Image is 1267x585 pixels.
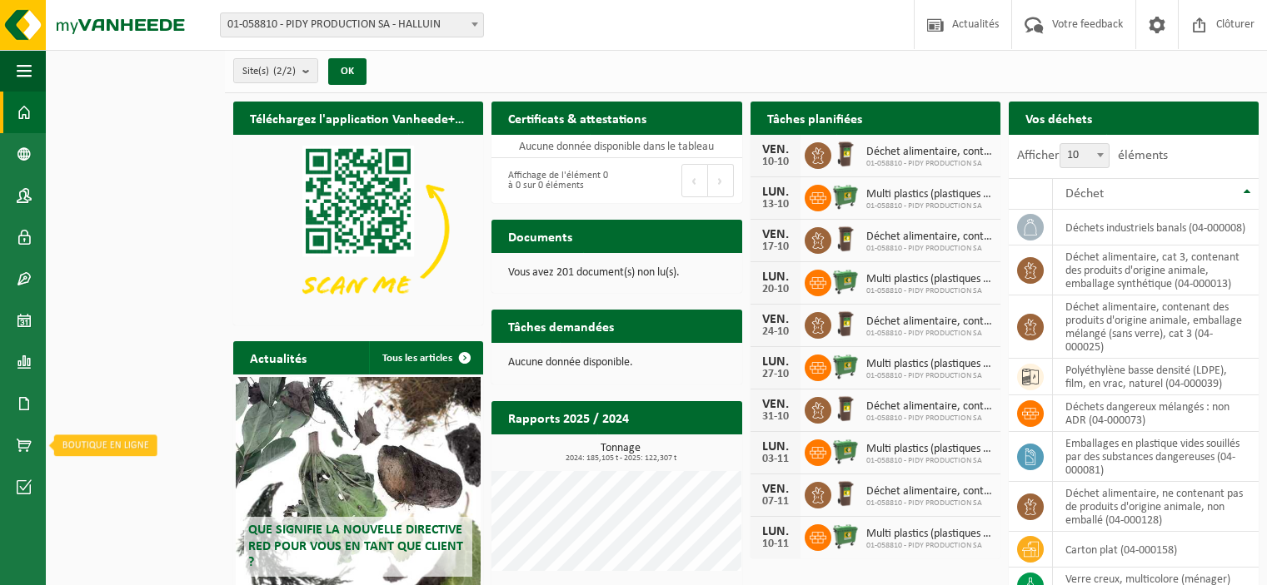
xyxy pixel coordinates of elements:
span: 01-058810 - PIDY PRODUCTION SA [866,498,992,508]
div: 13-10 [759,199,792,211]
a: Consulter les rapports [597,434,741,467]
td: déchet alimentaire, cat 3, contenant des produits d'origine animale, emballage synthétique (04-00... [1053,245,1259,295]
span: 01-058810 - PIDY PRODUCTION SA [866,201,992,211]
div: 10-10 [759,156,792,168]
span: 01-058810 - PIDY PRODUCTION SA - HALLUIN [221,13,483,37]
td: Aucune donnée disponible dans le tableau [491,135,741,158]
span: Déchet alimentaire, contenant des produits d'origine animale, emballage mélangé ... [866,400,992,414]
a: Que signifie la nouvelle directive RED pour vous en tant que client ? [236,377,481,585]
button: Previous [681,164,708,197]
img: WB-0660-HPE-GN-01 [831,267,860,295]
td: polyéthylène basse densité (LDPE), film, en vrac, naturel (04-000039) [1053,359,1259,395]
div: 03-11 [759,454,792,465]
span: Que signifie la nouvelle directive RED pour vous en tant que client ? [248,523,463,568]
span: 10 [1060,143,1110,168]
img: WB-0240-HPE-BN-01 [831,310,860,338]
span: 01-058810 - PIDY PRODUCTION SA [866,371,992,381]
td: déchets industriels banals (04-000008) [1053,210,1259,245]
img: WB-0660-HPE-GN-01 [831,437,860,465]
count: (2/2) [273,66,296,77]
h2: Rapports 2025 / 2024 [491,401,646,434]
img: WB-0660-HPE-GN-01 [831,182,860,211]
div: 27-10 [759,369,792,380]
img: WB-0660-HPE-GN-01 [831,352,860,380]
span: Multi plastics (plastiques durs/cerclages/eps/film naturel/film mélange/pmc) [866,273,992,286]
span: 01-058810 - PIDY PRODUCTION SA [866,541,992,551]
span: Déchet alimentaire, contenant des produits d'origine animale, emballage mélangé ... [866,315,992,329]
span: 01-058810 - PIDY PRODUCTION SA [866,456,992,466]
span: 2024: 185,105 t - 2025: 122,307 t [500,454,741,463]
a: Tous les articles [369,341,481,374]
button: Next [708,164,734,197]
span: Multi plastics (plastiques durs/cerclages/eps/film naturel/film mélange/pmc) [866,358,992,371]
div: VEN. [759,143,792,156]
label: Afficher éléments [1017,149,1168,162]
button: OK [328,58,367,85]
div: LUN. [759,440,792,454]
div: Affichage de l'élément 0 à 0 sur 0 éléments [500,162,608,199]
p: Vous avez 201 document(s) non lu(s). [508,267,725,279]
h2: Tâches planifiées [751,102,879,134]
td: déchet alimentaire, ne contenant pas de produits d'origine animale, non emballé (04-000128) [1053,482,1259,532]
span: 01-058810 - PIDY PRODUCTION SA [866,414,992,424]
img: WB-0240-HPE-BN-01 [831,394,860,423]
span: 10 [1060,144,1109,167]
td: carton plat (04-000158) [1053,532,1259,568]
span: 01-058810 - PIDY PRODUCTION SA [866,286,992,296]
div: 20-10 [759,284,792,295]
div: 10-11 [759,538,792,550]
span: Déchet [1065,187,1104,201]
div: VEN. [759,228,792,241]
div: LUN. [759,186,792,199]
span: Multi plastics (plastiques durs/cerclages/eps/film naturel/film mélange/pmc) [866,528,992,541]
h3: Tonnage [500,443,741,463]
div: LUN. [759,525,792,538]
span: 01-058810 - PIDY PRODUCTION SA - HALLUIN [220,12,484,37]
span: Déchet alimentaire, contenant des produits d'origine animale, emballage mélangé ... [866,485,992,498]
span: 01-058810 - PIDY PRODUCTION SA [866,329,992,339]
img: WB-0240-HPE-BN-01 [831,140,860,168]
div: LUN. [759,270,792,284]
img: WB-0240-HPE-BN-01 [831,225,860,253]
span: Déchet alimentaire, contenant des produits d'origine animale, emballage mélangé ... [866,231,992,244]
h2: Actualités [233,341,323,374]
div: VEN. [759,483,792,496]
span: 01-058810 - PIDY PRODUCTION SA [866,244,992,254]
div: 31-10 [759,411,792,423]
div: VEN. [759,313,792,326]
td: emballages en plastique vides souillés par des substances dangereuses (04-000081) [1053,432,1259,482]
button: Site(s)(2/2) [233,58,318,83]
h2: Documents [491,220,589,252]
td: déchets dangereux mélangés : non ADR (04-000073) [1053,395,1259,432]
img: Download de VHEPlus App [233,135,483,322]
div: 24-10 [759,326,792,338]
div: LUN. [759,355,792,369]
div: VEN. [759,398,792,411]
span: Multi plastics (plastiques durs/cerclages/eps/film naturel/film mélange/pmc) [866,188,992,201]
p: Aucune donnée disponible. [508,357,725,369]
h2: Vos déchets [1009,102,1109,134]
img: WB-0660-HPE-GN-01 [831,522,860,550]
span: 01-058810 - PIDY PRODUCTION SA [866,159,992,169]
div: 17-10 [759,241,792,253]
span: Déchet alimentaire, contenant des produits d'origine animale, emballage mélangé ... [866,146,992,159]
h2: Certificats & attestations [491,102,663,134]
img: WB-0240-HPE-BN-01 [831,479,860,508]
h2: Téléchargez l'application Vanheede+ maintenant! [233,102,483,134]
h2: Tâches demandées [491,310,631,342]
span: Multi plastics (plastiques durs/cerclages/eps/film naturel/film mélange/pmc) [866,443,992,456]
td: déchet alimentaire, contenant des produits d'origine animale, emballage mélangé (sans verre), cat... [1053,295,1259,359]
div: 07-11 [759,496,792,508]
span: Site(s) [242,59,296,84]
